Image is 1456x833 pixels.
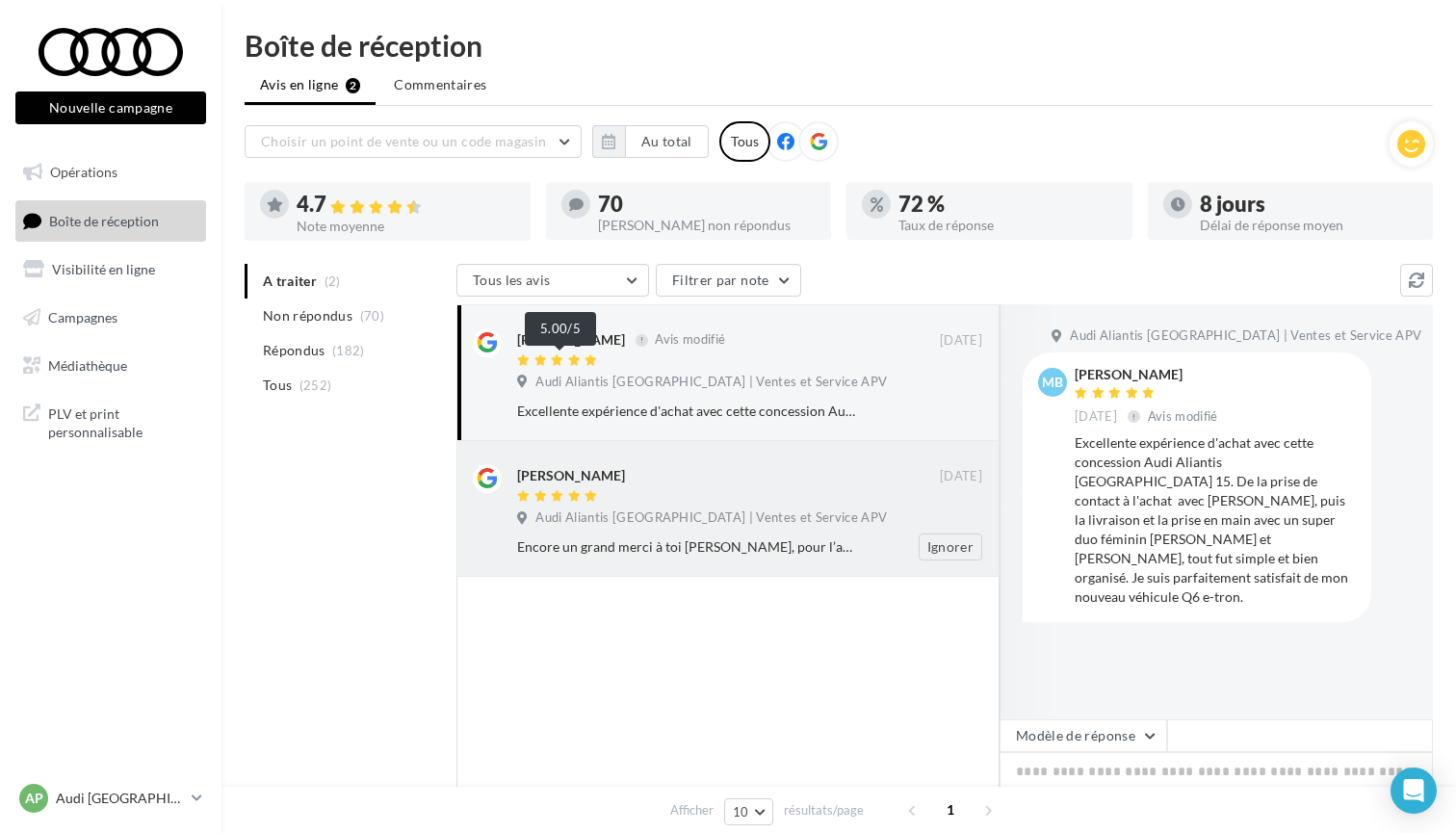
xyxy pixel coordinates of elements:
span: (70) [360,308,384,324]
div: Taux de réponse [898,219,1117,232]
span: 1 [935,794,966,825]
span: Boîte de réception [49,212,159,228]
span: résultats/page [784,801,864,820]
div: Note moyenne [297,220,515,233]
span: PLV et print personnalisable [48,401,198,442]
span: Audi Aliantis [GEOGRAPHIC_DATA] | Ventes et Service APV [535,509,887,527]
div: 72 % [898,194,1117,215]
a: PLV et print personnalisable [12,393,210,450]
span: 10 [733,804,749,820]
button: Au total [592,125,709,158]
span: [DATE] [940,468,982,485]
div: Encore un grand merci à toi [PERSON_NAME], pour l’acquisition de cette nouvelle Audi, pour ton pr... [517,537,857,557]
span: Campagnes [48,309,117,325]
span: Opérations [50,164,117,180]
button: Ignorer [919,534,982,560]
a: Campagnes [12,298,210,338]
div: 8 jours [1200,194,1418,215]
span: Avis modifié [655,332,725,348]
span: [DATE] [1075,408,1117,426]
div: Tous [719,121,770,162]
p: Audi [GEOGRAPHIC_DATA] 15 [56,789,184,808]
span: (182) [332,343,365,358]
div: 4.7 [297,194,515,216]
span: Afficher [670,801,714,820]
span: MB [1042,373,1063,392]
div: Excellente expérience d'achat avec cette concession Audi Aliantis [GEOGRAPHIC_DATA] 15. De la pri... [1075,433,1356,607]
div: Boîte de réception [245,31,1433,60]
div: [PERSON_NAME] [1075,368,1222,381]
span: (252) [299,377,332,393]
button: Au total [625,125,709,158]
span: Avis modifié [1148,408,1218,424]
span: Audi Aliantis [GEOGRAPHIC_DATA] | Ventes et Service APV [1070,327,1421,345]
span: Audi Aliantis [GEOGRAPHIC_DATA] | Ventes et Service APV [535,374,887,391]
button: Choisir un point de vente ou un code magasin [245,125,582,158]
div: [PERSON_NAME] [517,466,625,485]
span: Répondus [263,341,325,360]
button: Filtrer par note [656,264,801,297]
div: Open Intercom Messenger [1391,768,1437,814]
a: AP Audi [GEOGRAPHIC_DATA] 15 [15,780,206,817]
span: AP [25,789,43,808]
a: Visibilité en ligne [12,249,210,290]
span: Tous [263,376,292,395]
div: [PERSON_NAME] non répondus [598,219,817,232]
button: 10 [724,798,773,825]
button: Nouvelle campagne [15,91,206,124]
span: Non répondus [263,306,352,325]
a: Boîte de réception [12,200,210,242]
button: Modèle de réponse [1000,719,1167,752]
div: 5.00/5 [525,312,596,346]
div: 70 [598,194,817,215]
a: Médiathèque [12,346,210,386]
div: Excellente expérience d'achat avec cette concession Audi Aliantis [GEOGRAPHIC_DATA] 15. De la pri... [517,402,857,421]
span: Médiathèque [48,356,127,373]
span: Visibilité en ligne [52,261,155,277]
button: Tous les avis [456,264,649,297]
div: Délai de réponse moyen [1200,219,1418,232]
span: Commentaires [394,76,486,92]
div: [PERSON_NAME] [517,330,625,350]
a: Opérations [12,152,210,193]
span: [DATE] [940,332,982,350]
span: Tous les avis [473,272,551,288]
span: Choisir un point de vente ou un code magasin [261,133,546,149]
